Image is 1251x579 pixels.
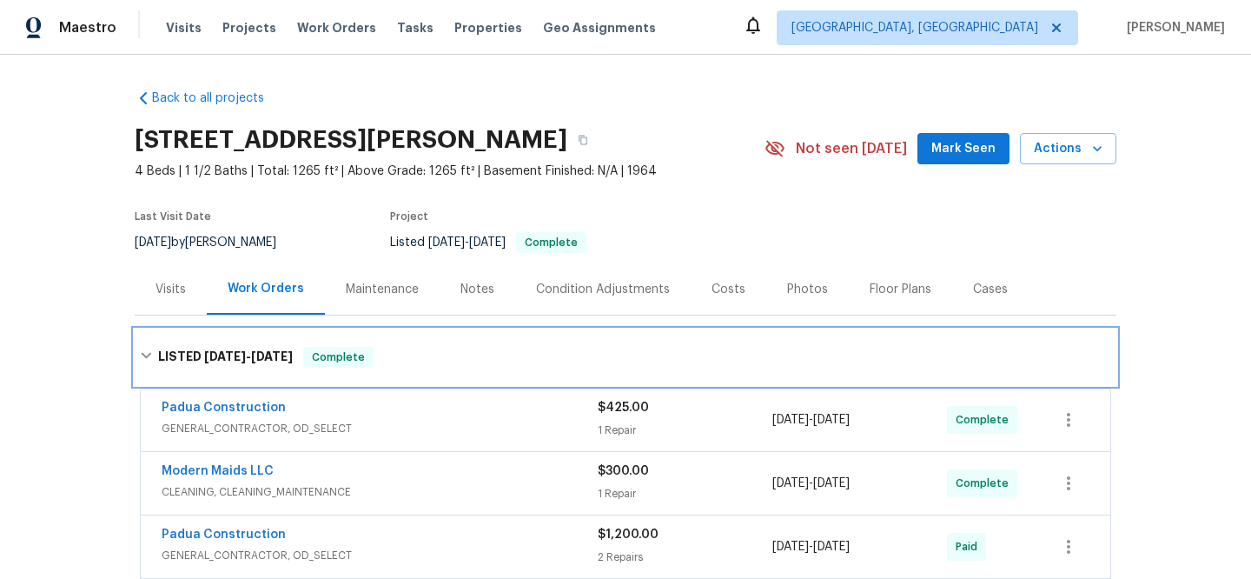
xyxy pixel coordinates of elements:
span: [DATE] [135,236,171,249]
span: GENERAL_CONTRACTOR, OD_SELECT [162,547,598,564]
div: 1 Repair [598,485,772,502]
div: Work Orders [228,280,304,297]
span: - [428,236,506,249]
span: [DATE] [428,236,465,249]
button: Copy Address [567,124,599,156]
span: [DATE] [813,414,850,426]
span: Last Visit Date [135,211,211,222]
div: LISTED [DATE]-[DATE]Complete [135,329,1116,385]
span: Project [390,211,428,222]
span: Geo Assignments [543,19,656,37]
span: - [204,350,293,363]
a: Padua Construction [162,529,286,541]
span: [DATE] [204,350,246,363]
div: 1 Repair [598,422,772,439]
div: Cases [973,281,1008,298]
span: [DATE] [469,236,506,249]
span: Maestro [59,19,116,37]
span: [DATE] [772,477,809,489]
div: by [PERSON_NAME] [135,232,297,253]
span: Properties [454,19,522,37]
h6: LISTED [158,347,293,368]
span: - [772,411,850,429]
span: - [772,475,850,492]
span: Paid [956,538,984,556]
span: Listed [390,236,586,249]
span: [PERSON_NAME] [1120,19,1225,37]
span: [GEOGRAPHIC_DATA], [GEOGRAPHIC_DATA] [791,19,1038,37]
a: Modern Maids LLC [162,465,274,477]
span: GENERAL_CONTRACTOR, OD_SELECT [162,420,598,437]
div: Costs [712,281,745,298]
span: Projects [222,19,276,37]
span: $425.00 [598,402,649,414]
span: Complete [305,349,372,366]
span: Actions [1034,138,1102,160]
div: Visits [156,281,186,298]
span: - [772,538,850,556]
div: Photos [787,281,828,298]
span: CLEANING, CLEANING_MAINTENANCE [162,483,598,501]
button: Actions [1020,133,1116,165]
div: Floor Plans [870,281,931,298]
span: [DATE] [813,541,850,553]
span: [DATE] [813,477,850,489]
span: $300.00 [598,465,649,477]
div: 2 Repairs [598,549,772,566]
span: 4 Beds | 1 1/2 Baths | Total: 1265 ft² | Above Grade: 1265 ft² | Basement Finished: N/A | 1964 [135,163,764,180]
span: Not seen [DATE] [796,140,907,157]
button: Mark Seen [917,133,1009,165]
a: Back to all projects [135,90,301,107]
div: Notes [460,281,494,298]
a: Padua Construction [162,402,286,414]
h2: [STREET_ADDRESS][PERSON_NAME] [135,131,567,149]
span: Complete [518,237,585,248]
span: [DATE] [772,414,809,426]
span: Complete [956,475,1016,492]
div: Condition Adjustments [536,281,670,298]
span: $1,200.00 [598,529,659,541]
span: Tasks [397,22,434,34]
span: Mark Seen [931,138,996,160]
span: [DATE] [772,541,809,553]
span: Visits [166,19,202,37]
span: Work Orders [297,19,376,37]
span: Complete [956,411,1016,429]
div: Maintenance [346,281,419,298]
span: [DATE] [251,350,293,363]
